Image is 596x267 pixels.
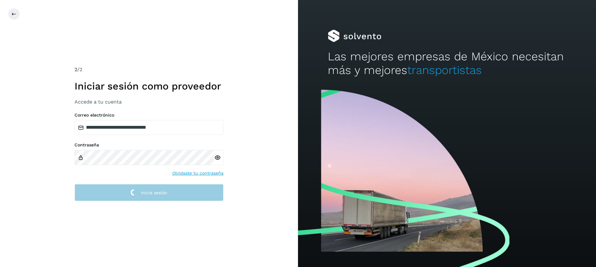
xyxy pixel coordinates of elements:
[141,191,167,195] span: Inicia sesión
[74,66,223,73] div: /2
[172,170,223,177] a: Olvidaste tu contraseña
[74,99,223,105] h3: Accede a tu cuenta
[74,113,223,118] label: Correo electrónico
[74,80,223,92] h1: Iniciar sesión como proveedor
[74,67,77,72] span: 2
[407,63,482,77] span: transportistas
[74,184,223,201] button: Inicia sesión
[328,50,566,77] h2: Las mejores empresas de México necesitan más y mejores
[74,142,223,148] label: Contraseña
